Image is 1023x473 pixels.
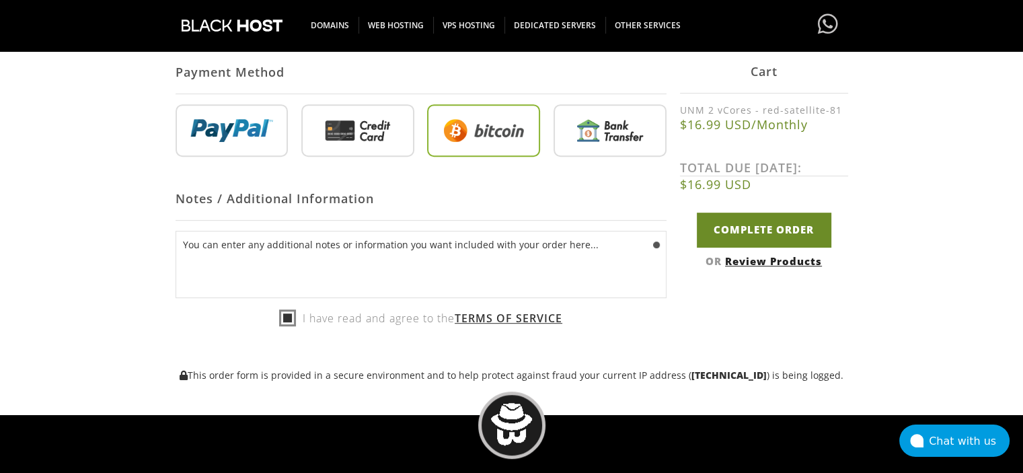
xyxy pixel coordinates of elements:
[427,104,540,157] img: Bitcoin.png
[554,104,667,157] img: Bank%20Transfer.png
[680,254,848,268] div: OR
[176,369,848,381] p: This order form is provided in a secure environment and to help protect against fraud your curren...
[301,104,414,157] img: Credit%20Card.png
[455,311,562,326] a: Terms of Service
[725,254,822,268] a: Review Products
[176,177,667,221] div: Notes / Additional Information
[605,17,690,34] span: OTHER SERVICES
[176,104,289,157] img: PayPal.png
[899,425,1010,457] button: Chat with us
[176,50,667,94] div: Payment Method
[301,17,359,34] span: DOMAINS
[680,177,848,193] b: $16.99 USD
[680,50,848,94] div: Cart
[680,160,848,177] label: TOTAL DUE [DATE]:
[697,213,831,248] input: Complete Order
[490,403,533,445] img: BlackHOST mascont, Blacky.
[279,308,562,328] label: I have read and agree to the
[680,104,848,117] label: UNM 2 vCores - red-satellite-81
[504,17,606,34] span: DEDICATED SERVERS
[358,17,434,34] span: WEB HOSTING
[929,435,1010,447] div: Chat with us
[680,117,848,133] b: $16.99 USD/Monthly
[691,369,767,381] strong: [TECHNICAL_ID]
[433,17,505,34] span: VPS HOSTING
[176,231,667,298] textarea: You can enter any additional notes or information you want included with your order here...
